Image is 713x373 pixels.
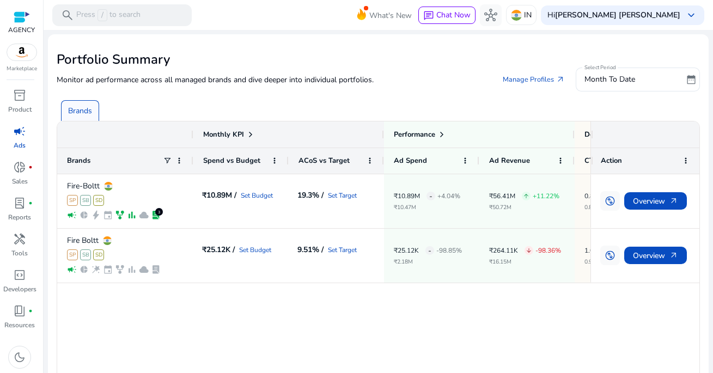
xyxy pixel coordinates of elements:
h2: Portfolio Summary [57,52,700,68]
span: fiber_manual_record [28,201,33,205]
span: campaign [67,210,77,220]
span: - [428,240,431,262]
p: ₹10.89M [394,193,420,199]
span: Spend vs Budget [203,156,260,166]
span: swap_vertical_circle [605,195,616,206]
span: wand_stars [91,265,101,274]
span: family_history [115,265,125,274]
span: / [97,9,107,21]
span: Monthly KPI [203,130,244,139]
p: Resources [4,320,35,330]
span: search [61,9,74,22]
img: in.svg [104,182,113,191]
p: -98.85% [436,247,462,254]
b: [PERSON_NAME] [PERSON_NAME] [555,10,680,20]
p: 0.81% [584,205,644,210]
span: arrow_outward [669,251,678,260]
span: event [103,210,113,220]
p: ₹2.18M [394,259,462,265]
p: Reports [8,212,31,222]
span: SP [67,249,78,260]
span: What's New [369,6,412,25]
span: inventory_2 [13,89,26,102]
h5: ₹25.12K / [202,246,235,254]
img: in.svg [103,236,112,245]
a: Set Target [328,192,357,199]
span: Ad Revenue [489,156,530,166]
span: keyboard_arrow_down [685,9,698,22]
p: IN [524,5,532,25]
span: arrow_outward [669,197,678,205]
a: Set Target [328,247,357,253]
button: hub [480,4,502,26]
p: ₹50.72M [489,205,559,210]
p: Monitor ad performance across all managed brands and dive deeper into individual portfolios. [57,74,374,85]
p: ₹56.41M [489,193,515,199]
span: arrow_upward [523,193,529,199]
p: Press to search [76,9,141,21]
span: SB [80,249,91,260]
span: lab_profile [151,265,161,274]
span: ACoS vs Target [298,156,350,166]
a: Manage Profiles [494,70,574,89]
p: Fire-Boltt [67,182,100,190]
h5: ₹10.89M / [202,192,236,199]
p: ₹10.47M [394,205,460,210]
p: Hi [547,11,680,19]
span: pie_chart [79,210,89,220]
span: CTR [584,156,599,166]
span: SP [67,195,78,206]
button: swap_vertical_circle [600,246,620,265]
p: Sales [12,176,28,186]
span: Chat Now [436,10,471,20]
span: SD [93,249,104,260]
span: lab_profile [151,210,161,220]
span: handyman [13,233,26,246]
p: AGENCY [8,25,35,35]
span: SB [80,195,91,206]
div: 3 [155,208,163,216]
p: Brands [68,105,92,117]
a: Set Budget [239,247,271,253]
p: 1.01% [584,247,604,254]
span: fiber_manual_record [28,309,33,313]
p: ₹264.11K [489,247,518,254]
span: SD [93,195,104,206]
p: Tools [11,248,28,258]
span: Month To Date [584,74,635,84]
span: dark_mode [13,351,26,364]
img: in.svg [511,10,522,21]
p: +4.04% [437,193,460,199]
span: cloud [139,210,149,220]
span: bar_chart [127,265,137,274]
span: bar_chart [127,210,137,220]
span: family_history [115,210,125,220]
span: Ad Spend [394,156,427,166]
span: Action [601,156,622,166]
p: 0.98% [584,259,644,265]
button: chatChat Now [418,7,476,24]
span: bolt [91,210,101,220]
p: Product [8,105,32,114]
span: - [429,185,432,207]
span: campaign [13,125,26,138]
span: swap_vertical_circle [605,250,616,261]
span: date_range [686,74,697,85]
span: Performance [394,130,435,139]
h5: 9.51% / [297,246,324,254]
p: +11.22% [533,193,559,199]
span: fiber_manual_record [28,165,33,169]
span: code_blocks [13,268,26,282]
p: Marketplace [7,65,37,73]
p: Ads [14,140,26,150]
span: Derived Metrics [584,130,636,139]
button: Overviewarrow_outward [624,192,687,210]
a: Set Budget [241,192,273,199]
span: Overview [633,190,678,212]
span: arrow_downward [526,247,532,254]
h5: 19.3% / [297,192,324,199]
p: 0.82% [584,193,604,199]
p: ₹16.15M [489,259,561,265]
span: event [103,265,113,274]
button: swap_vertical_circle [600,191,620,211]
